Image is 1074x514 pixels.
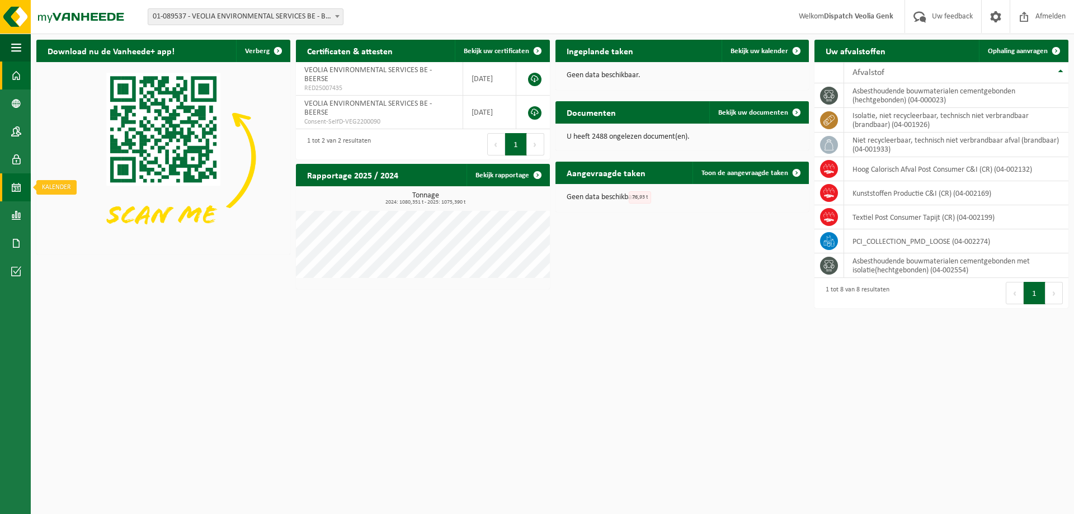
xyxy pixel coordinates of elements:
[464,48,529,55] span: Bekijk uw certificaten
[304,66,432,83] span: VEOLIA ENVIRONMENTAL SERVICES BE - BEERSE
[463,96,517,129] td: [DATE]
[701,169,788,177] span: Toon de aangevraagde taken
[296,164,409,186] h2: Rapportage 2025 / 2024
[567,133,798,141] p: U heeft 2488 ongelezen document(en).
[463,62,517,96] td: [DATE]
[302,132,371,157] div: 1 tot 2 van 2 resultaten
[555,101,627,123] h2: Documenten
[844,253,1068,278] td: asbesthoudende bouwmaterialen cementgebonden met isolatie(hechtgebonden) (04-002554)
[824,12,893,21] strong: Dispatch Veolia Genk
[148,8,343,25] span: 01-089537 - VEOLIA ENVIRONMENTAL SERVICES BE - BEERSE
[731,48,788,55] span: Bekijk uw kalender
[718,109,788,116] span: Bekijk uw documenten
[979,40,1067,62] a: Ophaling aanvragen
[988,48,1048,55] span: Ophaling aanvragen
[814,40,897,62] h2: Uw afvalstoffen
[304,117,454,126] span: Consent-SelfD-VEG2200090
[302,200,550,205] span: 2024: 1080,351 t - 2025: 1075,390 t
[467,164,549,186] a: Bekijk rapportage
[844,133,1068,157] td: niet recycleerbaar, technisch niet verbrandbaar afval (brandbaar) (04-001933)
[296,40,404,62] h2: Certificaten & attesten
[844,205,1068,229] td: Textiel Post Consumer Tapijt (CR) (04-002199)
[1045,282,1063,304] button: Next
[722,40,808,62] a: Bekijk uw kalender
[844,108,1068,133] td: isolatie, niet recycleerbaar, technisch niet verbrandbaar (brandbaar) (04-001926)
[527,133,544,155] button: Next
[709,101,808,124] a: Bekijk uw documenten
[304,100,432,117] span: VEOLIA ENVIRONMENTAL SERVICES BE - BEERSE
[693,162,808,184] a: Toon de aangevraagde taken
[1024,282,1045,304] button: 1
[36,62,290,252] img: Download de VHEPlus App
[302,192,550,205] h3: Tonnage
[236,40,289,62] button: Verberg
[36,40,186,62] h2: Download nu de Vanheede+ app!
[505,133,527,155] button: 1
[820,281,889,305] div: 1 tot 8 van 8 resultaten
[567,194,798,201] p: Geen data beschikbaar.
[245,48,270,55] span: Verberg
[555,162,657,183] h2: Aangevraagde taken
[455,40,549,62] a: Bekijk uw certificaten
[148,9,343,25] span: 01-089537 - VEOLIA ENVIRONMENTAL SERVICES BE - BEERSE
[304,84,454,93] span: RED25007435
[1006,282,1024,304] button: Previous
[852,68,884,77] span: Afvalstof
[844,157,1068,181] td: Hoog Calorisch Afval Post Consumer C&I (CR) (04-002132)
[567,72,798,79] p: Geen data beschikbaar.
[487,133,505,155] button: Previous
[844,181,1068,205] td: Kunststoffen Productie C&I (CR) (04-002169)
[844,83,1068,108] td: asbesthoudende bouwmaterialen cementgebonden (hechtgebonden) (04-000023)
[555,40,644,62] h2: Ingeplande taken
[844,229,1068,253] td: PCI_COLLECTION_PMD_LOOSE (04-002274)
